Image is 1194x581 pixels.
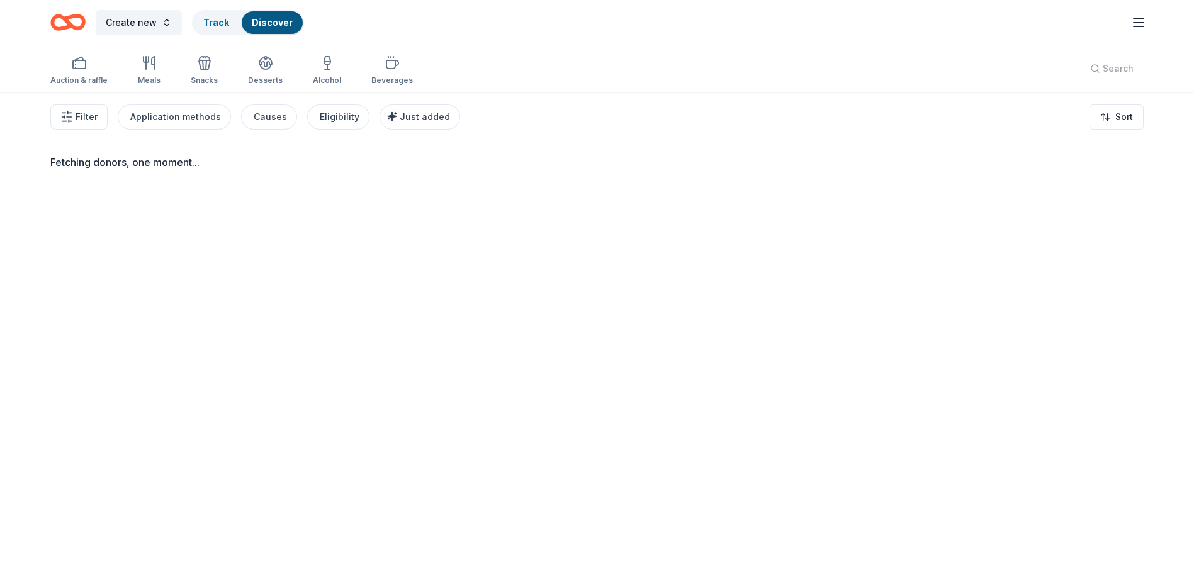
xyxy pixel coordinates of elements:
[118,104,231,130] button: Application methods
[203,17,229,28] a: Track
[252,17,293,28] a: Discover
[248,50,283,92] button: Desserts
[96,10,182,35] button: Create new
[50,8,86,37] a: Home
[307,104,369,130] button: Eligibility
[1115,109,1133,124] span: Sort
[313,75,341,86] div: Alcohol
[371,75,413,86] div: Beverages
[241,104,297,130] button: Causes
[320,109,359,124] div: Eligibility
[50,104,108,130] button: Filter
[254,109,287,124] div: Causes
[50,50,108,92] button: Auction & raffle
[50,75,108,86] div: Auction & raffle
[50,155,1144,170] div: Fetching donors, one moment...
[106,15,157,30] span: Create new
[138,75,161,86] div: Meals
[191,50,218,92] button: Snacks
[76,109,98,124] span: Filter
[192,10,304,35] button: TrackDiscover
[313,50,341,92] button: Alcohol
[400,111,450,122] span: Just added
[248,75,283,86] div: Desserts
[380,104,460,130] button: Just added
[371,50,413,92] button: Beverages
[1090,104,1144,130] button: Sort
[191,75,218,86] div: Snacks
[138,50,161,92] button: Meals
[130,109,221,124] div: Application methods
